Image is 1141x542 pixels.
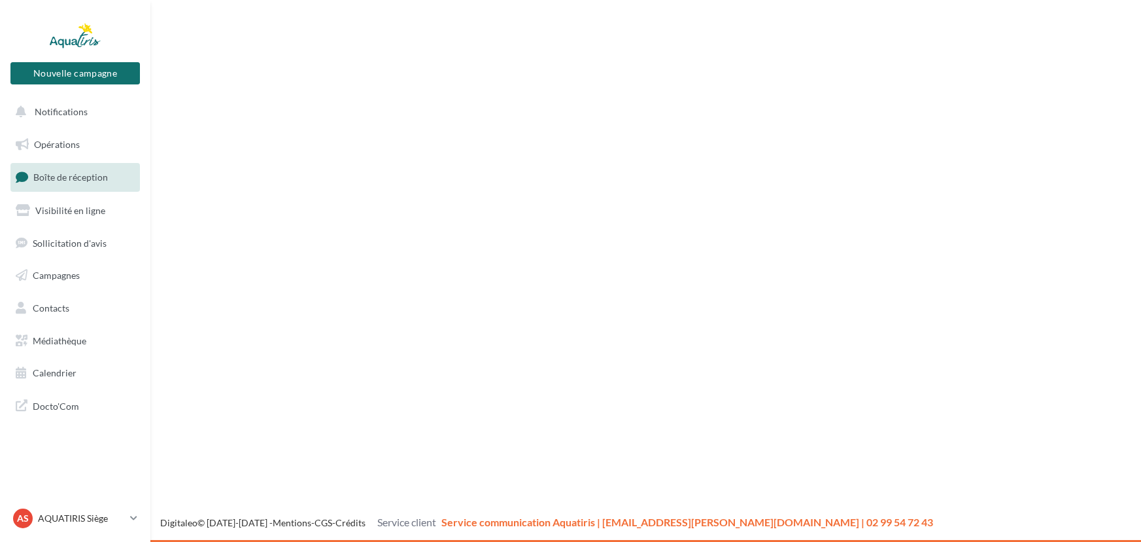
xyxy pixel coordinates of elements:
button: Nouvelle campagne [10,62,140,84]
a: Docto'Com [8,392,143,420]
a: AS AQUATIRIS Siège [10,506,140,531]
a: Opérations [8,131,143,158]
span: Boîte de réception [33,172,108,183]
span: Calendrier [33,367,77,378]
a: Calendrier [8,359,143,387]
span: Contacts [33,302,69,314]
span: Service communication Aquatiris | [EMAIL_ADDRESS][PERSON_NAME][DOMAIN_NAME] | 02 99 54 72 43 [441,516,933,528]
a: Médiathèque [8,327,143,355]
a: Contacts [8,295,143,322]
span: Notifications [35,106,88,117]
a: Crédits [335,517,366,528]
span: © [DATE]-[DATE] - - - [160,517,933,528]
a: Digitaleo [160,517,197,528]
span: Médiathèque [33,335,86,346]
a: Boîte de réception [8,163,143,191]
span: Service client [377,516,436,528]
p: AQUATIRIS Siège [38,512,125,525]
span: Visibilité en ligne [35,205,105,216]
a: Visibilité en ligne [8,197,143,225]
a: CGS [315,517,332,528]
button: Notifications [8,98,137,126]
span: Sollicitation d'avis [33,237,107,248]
a: Sollicitation d'avis [8,230,143,257]
span: AS [17,512,29,525]
span: Campagnes [33,270,80,281]
a: Campagnes [8,262,143,289]
span: Docto'Com [33,397,79,414]
a: Mentions [273,517,311,528]
span: Opérations [34,139,80,150]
